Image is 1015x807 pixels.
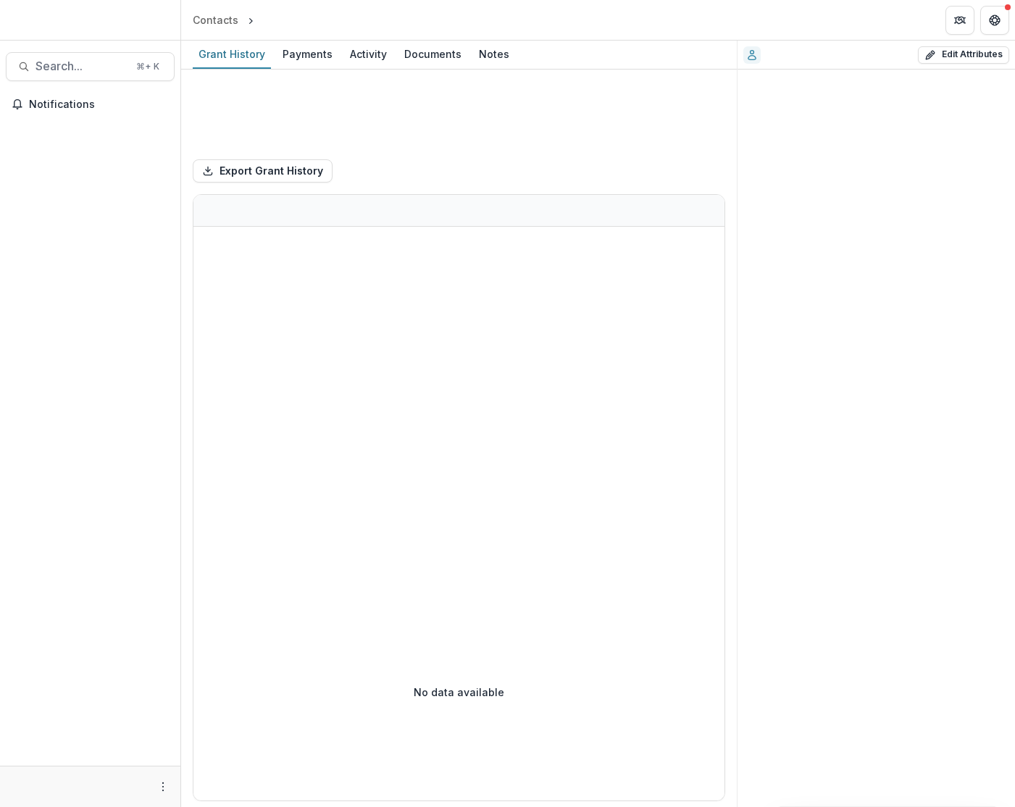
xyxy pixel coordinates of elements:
a: Payments [277,41,338,69]
button: Partners [945,6,974,35]
div: ⌘ + K [133,59,162,75]
p: No data available [414,685,504,700]
span: Search... [35,59,128,73]
div: Activity [344,43,393,64]
a: Activity [344,41,393,69]
div: Documents [398,43,467,64]
button: More [154,778,172,795]
div: Payments [277,43,338,64]
button: Search... [6,52,175,81]
nav: breadcrumb [187,9,319,30]
div: Notes [473,43,515,64]
button: Get Help [980,6,1009,35]
a: Contacts [187,9,244,30]
button: Edit Attributes [918,46,1009,64]
div: Contacts [193,12,238,28]
button: Notifications [6,93,175,116]
a: Documents [398,41,467,69]
a: Grant History [193,41,271,69]
button: Export Grant History [193,159,333,183]
a: Notes [473,41,515,69]
div: Grant History [193,43,271,64]
span: Notifications [29,99,169,111]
